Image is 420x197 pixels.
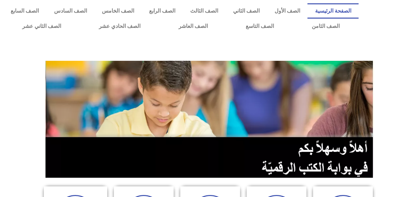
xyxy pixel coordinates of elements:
[225,3,267,19] a: الصف الثاني
[227,19,293,34] a: الصف التاسع
[160,19,227,34] a: الصف العاشر
[94,3,141,19] a: الصف الخامس
[307,3,359,19] a: الصفحة الرئيسية
[46,3,94,19] a: الصف السادس
[293,19,359,34] a: الصف الثامن
[80,19,159,34] a: الصف الحادي عشر
[267,3,307,19] a: الصف الأول
[141,3,183,19] a: الصف الرابع
[3,19,80,34] a: الصف الثاني عشر
[3,3,46,19] a: الصف السابع
[183,3,225,19] a: الصف الثالث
